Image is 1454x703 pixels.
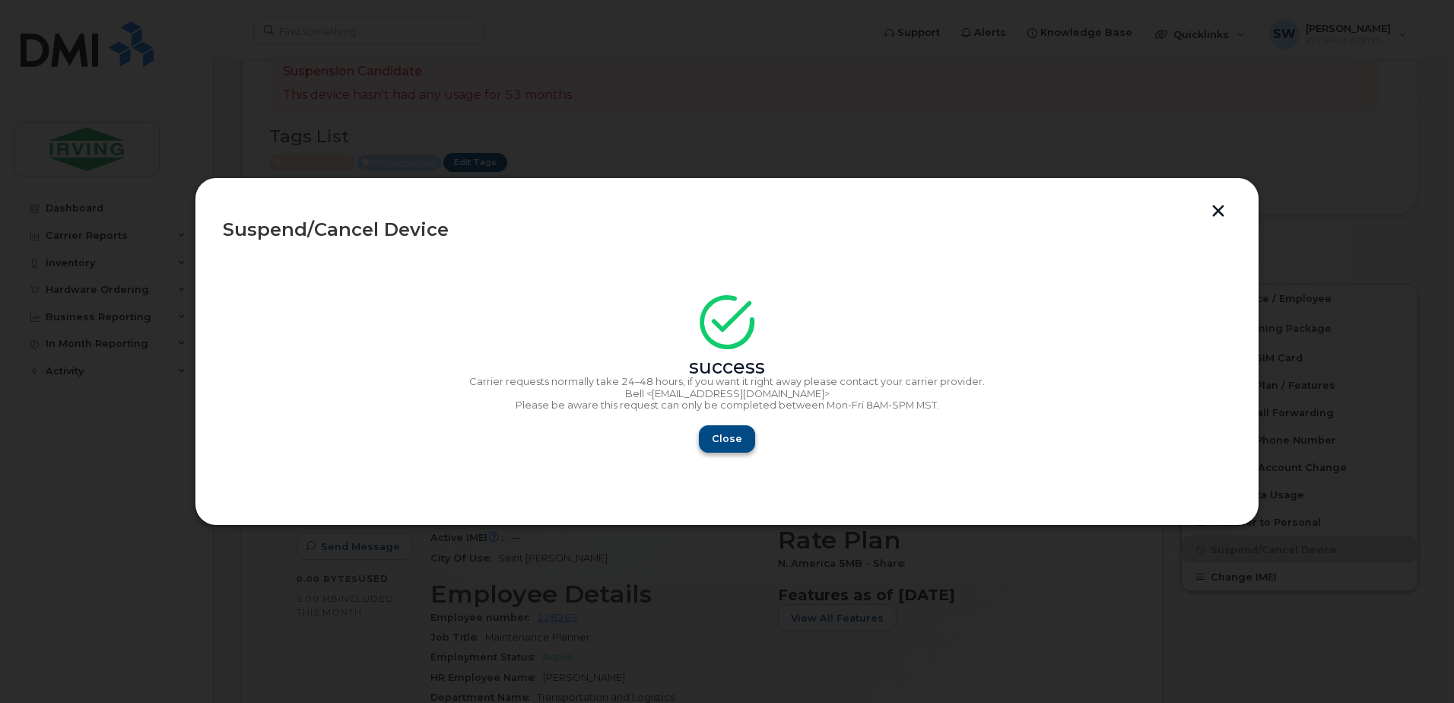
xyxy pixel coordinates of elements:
div: success [223,361,1231,374]
p: Please be aware this request can only be completed between Mon-Fri 8AM-5PM MST. [223,399,1231,412]
p: Carrier requests normally take 24–48 hours, if you want it right away please contact your carrier... [223,376,1231,388]
span: Close [712,431,742,446]
button: Close [699,425,755,453]
div: Suspend/Cancel Device [223,221,1231,239]
p: Bell <[EMAIL_ADDRESS][DOMAIN_NAME]> [223,388,1231,400]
